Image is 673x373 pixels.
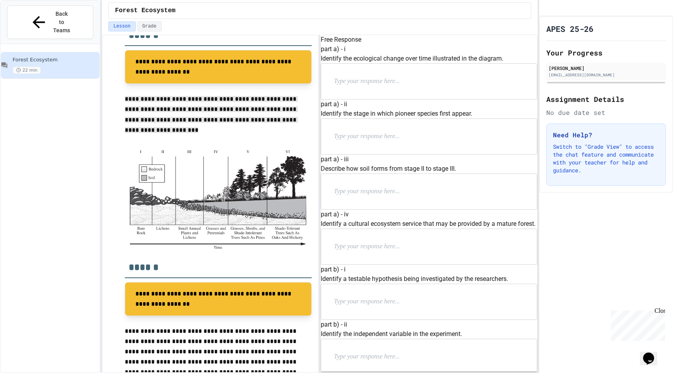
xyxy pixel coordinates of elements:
div: Chat with us now!Close [3,3,54,50]
h2: Assignment Details [546,94,666,105]
span: Forest Ecosystem [115,6,176,15]
h3: Need Help? [553,130,659,140]
span: 22 min [13,66,41,74]
p: Identify the ecological change over time illustrated in the diagram. [321,54,537,63]
div: [PERSON_NAME] [549,65,664,72]
h6: part a) - iii [321,155,537,164]
div: No due date set [546,108,666,117]
h6: Free Response [321,35,537,44]
p: Identify the stage in which pioneer species first appear. [321,109,537,118]
iframe: chat widget [608,307,665,341]
h2: Your Progress [546,47,666,58]
h6: part a) - ii [321,100,537,109]
p: Identify the independent variable in the experiment. [321,329,537,339]
h1: APES 25-26 [546,23,593,34]
h6: part b) - ii [321,320,537,329]
p: Describe how soil forms from stage II to stage III. [321,164,537,174]
button: Lesson [108,21,135,31]
h6: part a) - iv [321,210,537,219]
span: Forest Ecosystem [13,57,98,63]
span: Back to Teams [53,10,71,35]
p: Identify a testable hypothesis being investigated by the researchers. [321,274,537,284]
p: Identify a cultural ecosystem service that may be provided by a mature forest. [321,219,537,229]
button: Grade [137,21,162,31]
div: [EMAIL_ADDRESS][DOMAIN_NAME] [549,72,664,78]
p: Switch to "Grade View" to access the chat feature and communicate with your teacher for help and ... [553,143,659,174]
iframe: chat widget [640,342,665,365]
h6: part b) - i [321,265,537,274]
h6: part a) - i [321,44,537,54]
button: Back to Teams [7,6,93,39]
